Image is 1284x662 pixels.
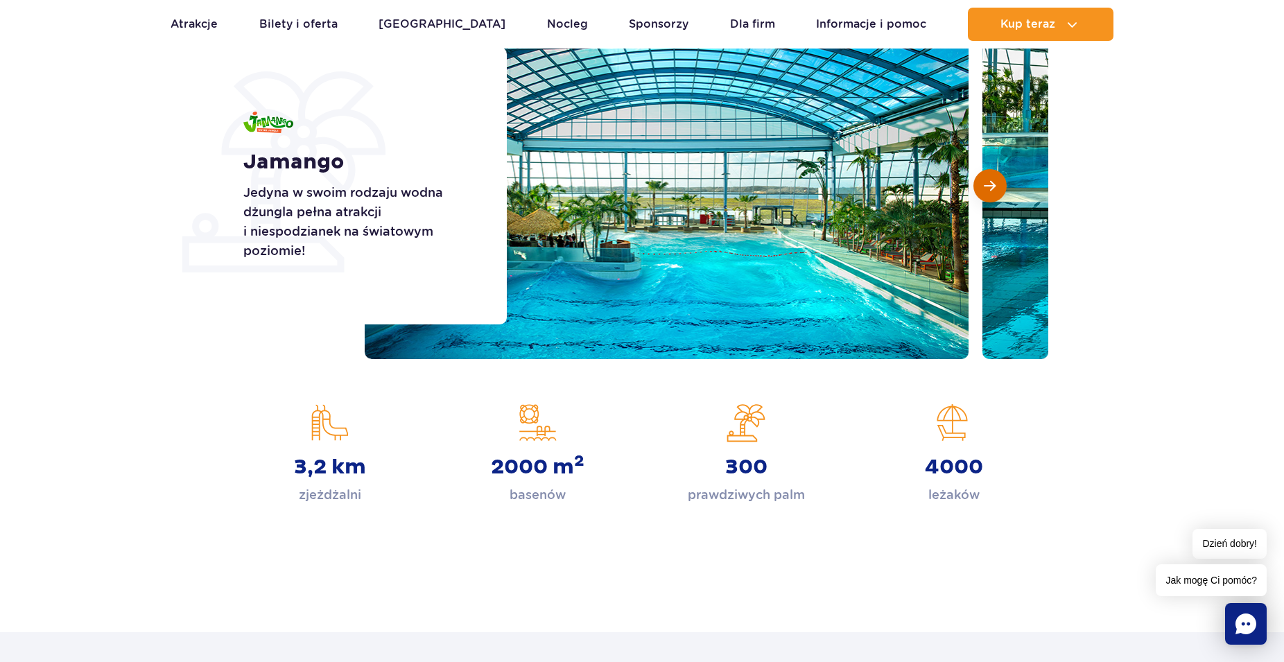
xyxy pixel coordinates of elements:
span: Jak mogę Ci pomóc? [1156,564,1267,596]
a: Atrakcje [171,8,218,41]
sup: 2 [574,451,584,471]
strong: 4000 [925,455,983,480]
strong: 3,2 km [294,455,366,480]
a: Bilety i oferta [259,8,338,41]
strong: 2000 m [491,455,584,480]
button: Kup teraz [968,8,1113,41]
div: Chat [1225,603,1267,645]
p: basenów [510,485,566,505]
h1: Jamango [243,150,476,175]
img: Jamango [243,112,293,133]
span: Dzień dobry! [1192,529,1267,559]
p: zjeżdżalni [299,485,361,505]
a: Dla firm [730,8,775,41]
p: Jedyna w swoim rodzaju wodna dżungla pełna atrakcji i niespodzianek na światowym poziomie! [243,183,476,261]
span: Kup teraz [1000,18,1055,31]
strong: 300 [725,455,767,480]
a: Nocleg [547,8,588,41]
p: prawdziwych palm [688,485,805,505]
a: Informacje i pomoc [816,8,926,41]
a: Sponsorzy [629,8,688,41]
p: leżaków [928,485,980,505]
button: Następny slajd [973,169,1007,202]
a: [GEOGRAPHIC_DATA] [379,8,505,41]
